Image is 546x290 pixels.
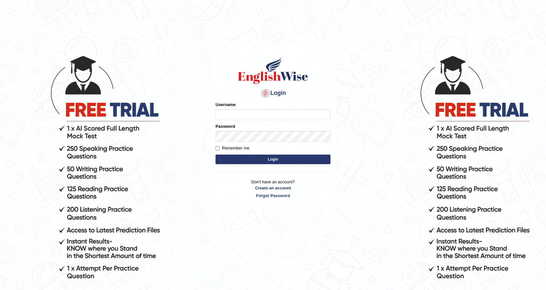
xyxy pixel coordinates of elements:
label: Remember me [216,145,249,151]
img: Logo of English Wise sign in for intelligent practice with AI [237,56,309,85]
a: Forgot Password [216,193,330,199]
button: Login [216,155,330,164]
h4: Login [216,88,330,98]
label: Username [216,102,236,108]
label: Password [216,123,235,129]
p: Don't have an account? [216,179,330,199]
input: Remember me [216,146,220,150]
a: Create an account [216,185,330,191]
